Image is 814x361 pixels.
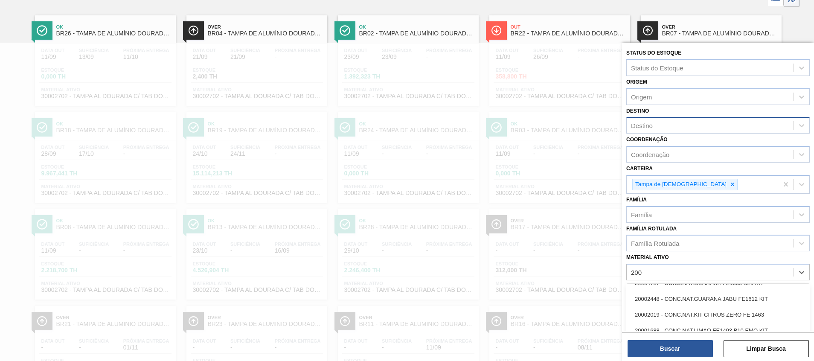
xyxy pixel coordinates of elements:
label: Carteira [626,166,653,172]
span: BR07 - TAMPA DE ALUMÍNIO DOURADA TAB DOURADO [662,30,777,37]
span: BR04 - TAMPA DE ALUMÍNIO DOURADA TAB DOURADO [208,30,323,37]
a: ÍconeOkBR26 - TAMPA DE ALUMÍNIO DOURADA TAB DOURADOData out11/09Suficiência13/09Próxima Entrega11... [29,9,180,106]
span: Ok [56,24,172,29]
img: Ícone [340,25,350,36]
span: Over [662,24,777,29]
img: Ícone [188,25,199,36]
div: 20001688 - CONC.NAT.LIMAO FE1403 B10 EMO KIT [626,323,810,338]
label: Família [626,197,647,203]
img: Ícone [491,25,502,36]
div: Origem [631,93,652,100]
div: Tampa de [DEMOGRAPHIC_DATA] [633,179,728,190]
div: Status do Estoque [631,64,683,71]
label: Material ativo [626,254,669,260]
a: ÍconeOverBR04 - TAMPA DE ALUMÍNIO DOURADA TAB DOURADOData out21/09Suficiência21/09Próxima Entrega... [180,9,331,106]
div: 20002019 - CONC.NAT.KIT CITRUS ZERO FE 1463 [626,307,810,323]
label: Destino [626,108,649,114]
label: Status do Estoque [626,50,681,56]
label: Coordenação [626,137,668,143]
span: BR26 - TAMPA DE ALUMÍNIO DOURADA TAB DOURADO [56,30,172,37]
a: ÍconeOverBR07 - TAMPA DE ALUMÍNIO DOURADA TAB DOURADOData out09/10Suficiência09/10Próxima Entrega... [634,9,786,106]
span: Ok [359,24,474,29]
div: Família [631,211,652,218]
div: Destino [631,122,653,129]
a: ÍconeOutBR22 - TAMPA DE ALUMÍNIO DOURADA TAB DOURADOData out11/09Suficiência26/09Próxima Entrega-... [483,9,634,106]
img: Ícone [642,25,653,36]
span: BR02 - TAMPA DE ALUMÍNIO DOURADA TAB DOURADO [359,30,474,37]
a: ÍconeOkBR02 - TAMPA DE ALUMÍNIO DOURADA TAB DOURADOData out23/09Suficiência23/09Próxima Entrega-E... [331,9,483,106]
span: Over [208,24,323,29]
div: Família Rotulada [631,240,679,247]
div: Coordenação [631,151,669,158]
div: 20002448 - CONC.NAT.GUARANA JABU FE1612 KIT [626,291,810,307]
span: Out [511,24,626,29]
span: BR22 - TAMPA DE ALUMÍNIO DOURADA TAB DOURADO [511,30,626,37]
label: Origem [626,79,647,85]
label: Família Rotulada [626,226,677,232]
img: Ícone [37,25,47,36]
